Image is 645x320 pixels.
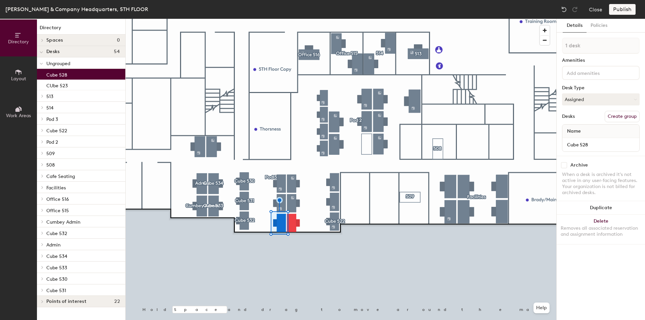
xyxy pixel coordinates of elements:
h1: Directory [37,24,125,35]
span: Cube 531 [46,288,66,293]
div: [PERSON_NAME] & Company Headquarters, 5TH FLOOR [5,5,148,13]
span: Pod 3 [46,117,58,122]
span: 54 [114,49,120,54]
div: Archive [570,163,588,168]
div: Desks [562,114,575,119]
span: 508 [46,162,55,168]
input: Unnamed desk [564,140,638,149]
span: Cube 534 [46,254,67,259]
p: CUbe 523 [46,81,68,89]
button: Duplicate [557,201,645,215]
span: Name [564,125,584,137]
button: Close [589,4,602,15]
span: Pod 2 [46,139,58,145]
div: When a desk is archived it's not active in any user-facing features. Your organization is not bil... [562,172,640,196]
button: Policies [587,19,611,33]
button: Details [563,19,587,33]
span: 509 [46,151,55,156]
span: 0 [117,38,120,43]
span: 22 [114,299,120,304]
img: Redo [571,6,578,13]
span: Cube 530 [46,276,68,282]
span: Office 515 [46,208,69,214]
span: Layout [11,76,26,82]
div: Desk Type [562,85,640,91]
span: Cube 533 [46,265,67,271]
p: Cube 528 [46,70,67,78]
div: Amenities [562,58,640,63]
span: Cumbey Admin [46,219,80,225]
span: Cube 532 [46,231,67,236]
span: Spaces [46,38,63,43]
img: Undo [561,6,567,13]
span: Cube 522 [46,128,67,134]
span: Desks [46,49,59,54]
div: Removes all associated reservation and assignment information [561,225,641,237]
span: Points of interest [46,299,86,304]
span: Facilities [46,185,66,191]
span: Office 516 [46,196,69,202]
button: DeleteRemoves all associated reservation and assignment information [557,215,645,244]
span: Directory [8,39,29,45]
input: Add amenities [565,68,626,77]
button: Assigned [562,93,640,105]
span: Cafe Seating [46,174,75,179]
span: 513 [46,94,53,99]
span: Work Areas [6,113,31,119]
span: 514 [46,105,53,111]
button: Help [533,303,550,313]
span: Admin [46,242,60,248]
span: Ungrouped [46,61,70,66]
button: Create group [605,111,640,122]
